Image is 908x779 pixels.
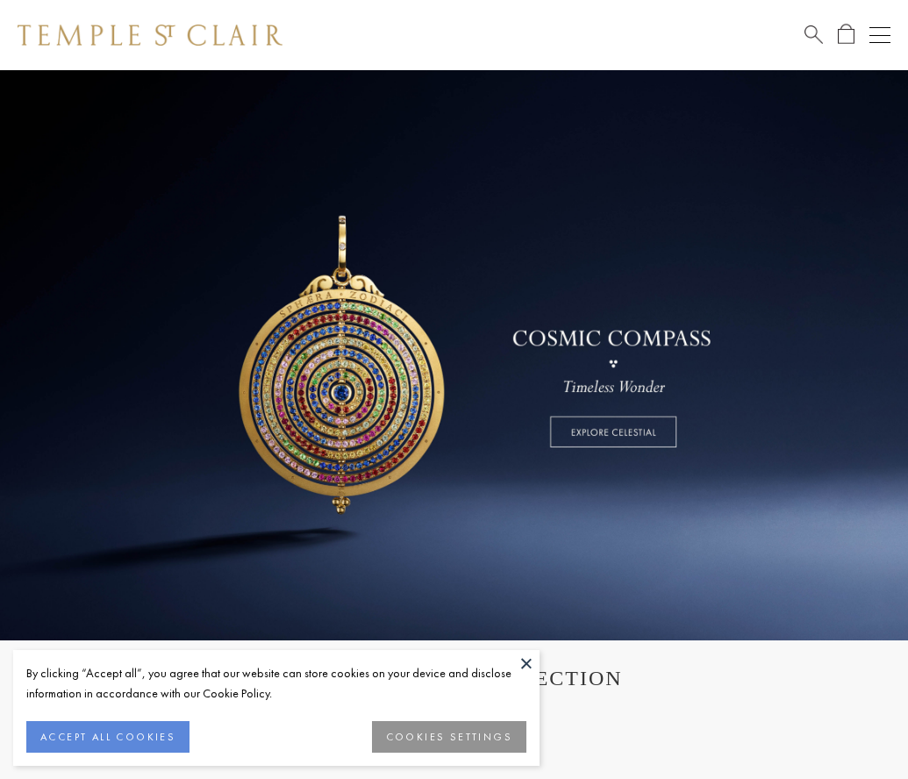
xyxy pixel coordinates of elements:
a: Open Shopping Bag [838,24,854,46]
button: Open navigation [869,25,890,46]
button: COOKIES SETTINGS [372,721,526,753]
button: ACCEPT ALL COOKIES [26,721,189,753]
div: By clicking “Accept all”, you agree that our website can store cookies on your device and disclos... [26,663,526,704]
img: Temple St. Clair [18,25,282,46]
a: Search [804,24,823,46]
